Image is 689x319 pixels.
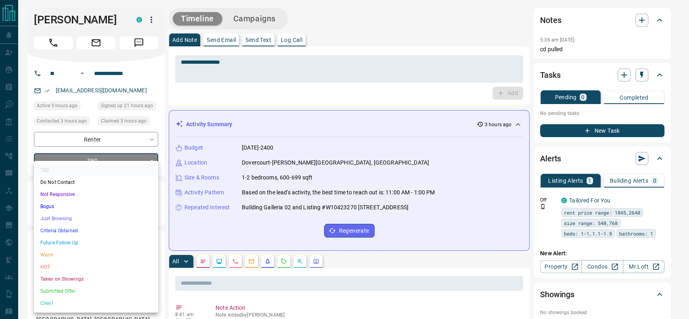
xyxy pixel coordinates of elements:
li: Do Not Contact [34,176,158,188]
li: Future Follow Up [34,237,158,249]
li: Bogus [34,200,158,213]
li: Submitted Offer [34,285,158,297]
li: Taken on Showings [34,273,158,285]
li: Client [34,297,158,309]
li: Criteria Obtained [34,225,158,237]
li: Not Responsive [34,188,158,200]
li: HOT [34,261,158,273]
li: Just Browsing [34,213,158,225]
li: Warm [34,249,158,261]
